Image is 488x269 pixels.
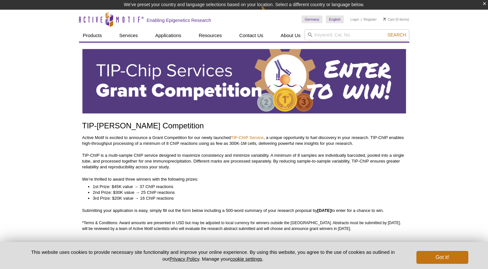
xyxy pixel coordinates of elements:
a: Register [364,17,377,22]
p: This website uses cookies to provide necessary site functionality and improve your online experie... [20,249,406,262]
a: Services [115,29,142,42]
h1: TIP-[PERSON_NAME] Competition [82,122,406,131]
img: Active Motif TIP-ChIP Services Grant Competition [82,49,406,114]
p: TIP-ChIP is a multi-sample ChIP service designed to maximize consistency and minimize variability... [82,153,406,170]
strong: [DATE] [317,208,332,213]
button: Search [385,32,408,38]
a: Cart [383,17,394,22]
button: cookie settings [230,256,262,262]
a: Resources [195,29,226,42]
li: 2nd Prize: $30K value → 25 ChIP reactions [93,190,400,195]
a: Login [350,17,359,22]
li: 3rd Prize: $20K value → 16 ChIP reactions [93,195,400,201]
input: Keyword, Cat. No. [304,29,409,40]
li: (0 items) [383,15,409,23]
p: *Terms & Conditions: Award amounts are presented in USD but may be adjusted to local currency for... [82,220,406,232]
a: English [326,15,344,23]
h2: Enabling Epigenetics Research [147,17,211,23]
button: Got it! [416,251,468,264]
li: 1st Prize: $45K value → 37 ChIP reactions [93,184,400,190]
a: Privacy Policy [169,256,199,262]
span: Search [387,32,406,37]
a: TIP-ChIP Service [231,135,264,140]
p: Submitting your application is easy, simply fill out the form below including a 500-word summary ... [82,208,406,214]
p: Active Motif is excited to announce a Grant Competition for our newly launched , a unique opportu... [82,135,406,146]
img: Change Here [261,5,278,20]
a: Contact Us [235,29,267,42]
a: Germany [302,15,323,23]
li: | [361,15,362,23]
img: Your Cart [383,17,386,21]
a: Applications [151,29,185,42]
a: Products [79,29,106,42]
a: About Us [277,29,304,42]
p: We’re thrilled to award three winners with the following prizes: [82,176,406,182]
